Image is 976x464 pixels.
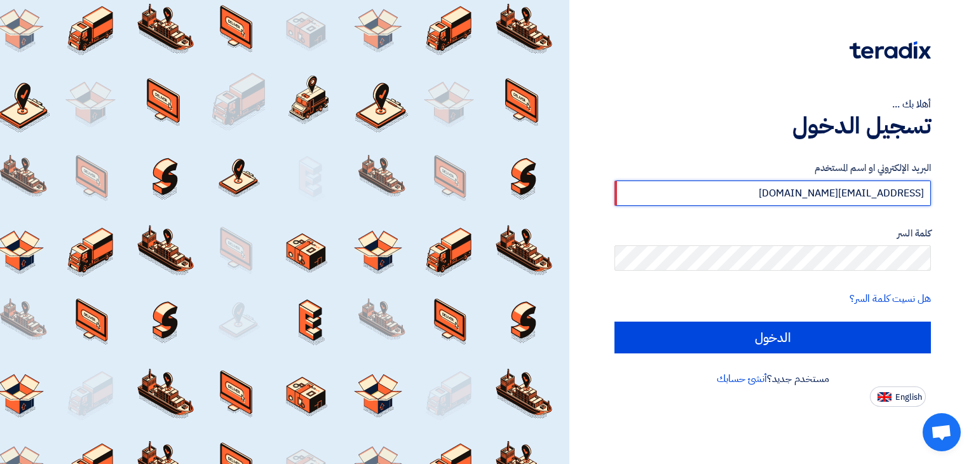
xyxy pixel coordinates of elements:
[878,392,891,402] img: en-US.png
[923,413,961,451] div: Open chat
[614,181,931,206] input: أدخل بريد العمل الإلكتروني او اسم المستخدم الخاص بك ...
[717,371,767,386] a: أنشئ حسابك
[895,393,922,402] span: English
[614,97,931,112] div: أهلا بك ...
[614,226,931,241] label: كلمة السر
[850,291,931,306] a: هل نسيت كلمة السر؟
[614,161,931,175] label: البريد الإلكتروني او اسم المستخدم
[614,322,931,353] input: الدخول
[870,386,926,407] button: English
[614,371,931,386] div: مستخدم جديد؟
[850,41,931,59] img: Teradix logo
[614,112,931,140] h1: تسجيل الدخول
